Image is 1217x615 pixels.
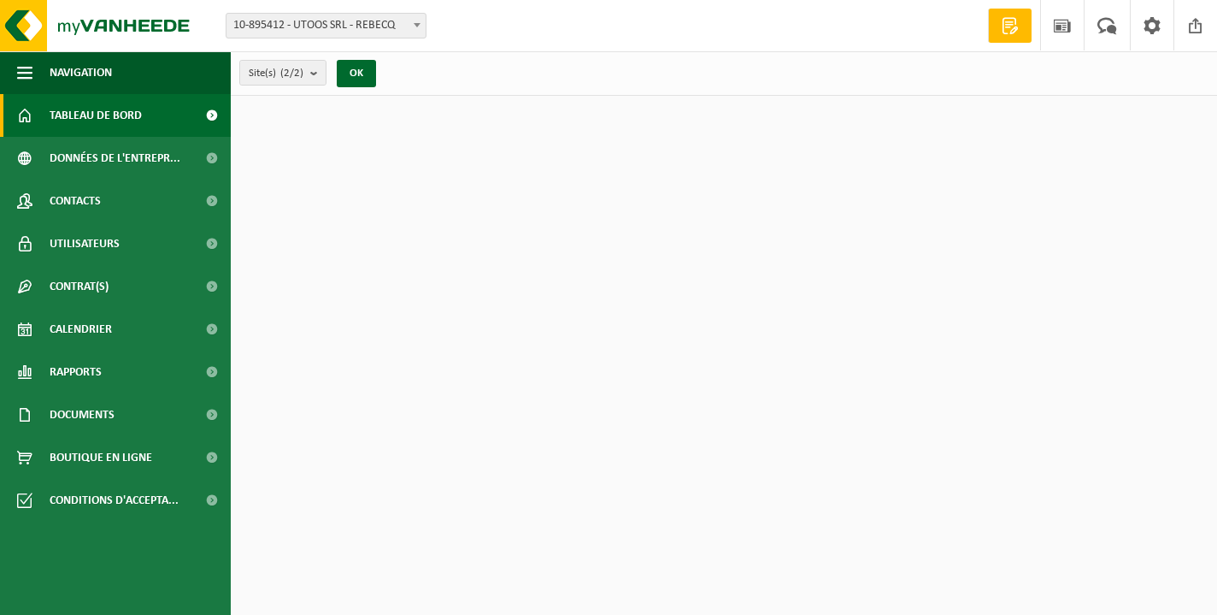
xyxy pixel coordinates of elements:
button: Site(s)(2/2) [239,60,326,86]
span: Rapports [50,351,102,393]
span: Données de l'entrepr... [50,137,180,180]
span: Tableau de bord [50,94,142,137]
span: Navigation [50,51,112,94]
span: Documents [50,393,115,436]
span: Conditions d'accepta... [50,479,179,522]
span: Site(s) [249,61,303,86]
span: 10-895412 - UTOOS SRL - REBECQ [226,13,426,38]
span: Boutique en ligne [50,436,152,479]
span: Calendrier [50,308,112,351]
button: OK [337,60,376,87]
span: 10-895412 - UTOOS SRL - REBECQ [226,14,426,38]
span: Contrat(s) [50,265,109,308]
count: (2/2) [280,68,303,79]
span: Contacts [50,180,101,222]
span: Utilisateurs [50,222,120,265]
